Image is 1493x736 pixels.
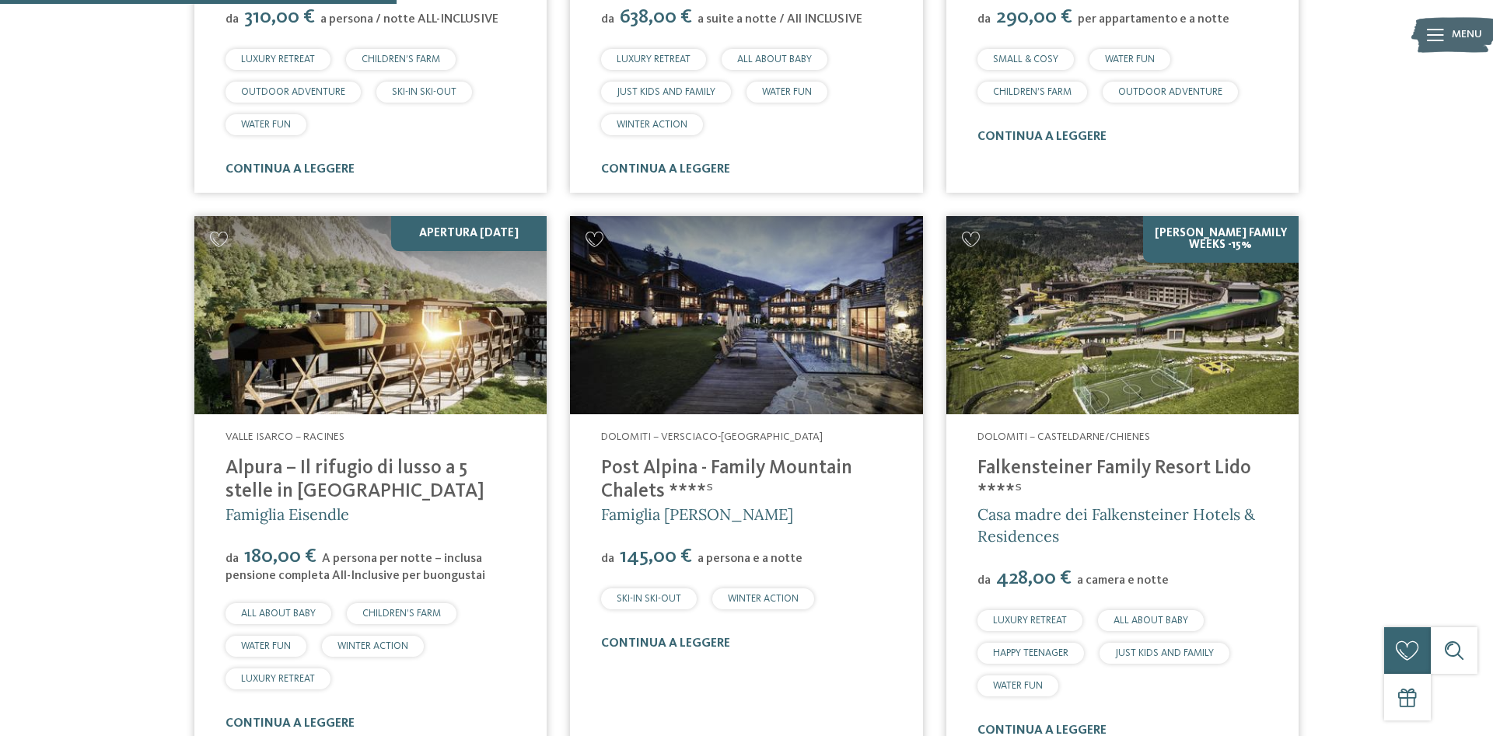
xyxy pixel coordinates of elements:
span: ALL ABOUT BABY [737,54,812,65]
span: WINTER ACTION [337,641,408,651]
span: CHILDREN’S FARM [362,609,441,619]
span: WATER FUN [241,120,291,130]
span: LUXURY RETREAT [993,616,1067,626]
span: ALL ABOUT BABY [241,609,316,619]
span: JUST KIDS AND FAMILY [1115,648,1214,658]
span: 290,00 € [992,7,1076,27]
span: da [601,13,614,26]
span: da [226,553,239,565]
span: Famiglia [PERSON_NAME] [601,504,793,524]
a: continua a leggere [601,163,730,176]
a: continua a leggere [226,163,355,176]
span: LUXURY RETREAT [617,54,691,65]
span: WINTER ACTION [728,594,799,604]
a: Falkensteiner Family Resort Lido ****ˢ [977,459,1251,501]
span: a persona / notte ALL-INCLUSIVE [320,13,498,26]
span: LUXURY RETREAT [241,54,315,65]
a: Alpura – Il rifugio di lusso a 5 stelle in [GEOGRAPHIC_DATA] [226,459,484,501]
span: LUXURY RETREAT [241,674,315,684]
span: 310,00 € [240,7,319,27]
span: a camera e notte [1077,574,1169,587]
span: SKI-IN SKI-OUT [392,87,456,97]
span: WATER FUN [1105,54,1155,65]
span: a persona e a notte [698,553,802,565]
span: ALL ABOUT BABY [1114,616,1188,626]
span: da [977,574,991,587]
span: Casa madre dei Falkensteiner Hotels & Residences [977,504,1255,546]
span: per appartamento e a notte [1078,13,1229,26]
img: Cercate un hotel per famiglie? Qui troverete solo i migliori! [194,216,547,414]
a: continua a leggere [226,717,355,730]
span: HAPPY TEENAGER [993,648,1068,658]
span: WINTER ACTION [617,120,687,130]
img: Cercate un hotel per famiglie? Qui troverete solo i migliori! [946,216,1299,414]
span: SKI-IN SKI-OUT [617,594,681,604]
span: SMALL & COSY [993,54,1058,65]
span: 180,00 € [240,546,320,567]
a: continua a leggere [601,637,730,650]
span: OUTDOOR ADVENTURE [241,87,345,97]
a: Post Alpina - Family Mountain Chalets ****ˢ [601,459,852,501]
span: Valle Isarco – Racines [226,431,344,442]
span: 428,00 € [992,568,1075,588]
a: continua a leggere [977,131,1107,143]
span: CHILDREN’S FARM [362,54,440,65]
span: Dolomiti – Casteldarne/Chienes [977,431,1150,442]
span: da [601,553,614,565]
span: A persona per notte – inclusa pensione completa All-Inclusive per buongustai [226,553,485,582]
span: da [226,13,239,26]
a: Cercate un hotel per famiglie? Qui troverete solo i migliori! [570,216,922,414]
span: a suite a notte / All INCLUSIVE [698,13,862,26]
span: JUST KIDS AND FAMILY [617,87,715,97]
span: da [977,13,991,26]
span: CHILDREN’S FARM [993,87,1072,97]
img: Post Alpina - Family Mountain Chalets ****ˢ [570,216,922,414]
span: 145,00 € [616,546,696,567]
span: WATER FUN [993,681,1043,691]
span: WATER FUN [241,641,291,651]
span: 638,00 € [616,7,696,27]
span: Famiglia Eisendle [226,504,349,524]
span: WATER FUN [762,87,812,97]
span: Dolomiti – Versciaco-[GEOGRAPHIC_DATA] [601,431,823,442]
span: OUTDOOR ADVENTURE [1118,87,1222,97]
